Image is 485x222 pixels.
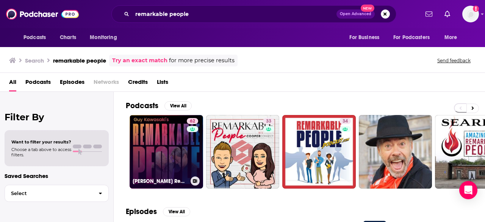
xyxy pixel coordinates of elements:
img: Podchaser - Follow, Share and Rate Podcasts [6,7,79,21]
h3: Search [25,57,44,64]
h2: Episodes [126,207,157,216]
button: open menu [84,30,127,45]
input: Search podcasts, credits, & more... [132,8,336,20]
a: 34 [339,118,351,124]
a: Show notifications dropdown [422,8,435,20]
button: Select [5,185,109,202]
div: Open Intercom Messenger [459,181,477,199]
a: Try an exact match [112,56,167,65]
span: More [444,32,457,43]
div: Search podcasts, credits, & more... [111,5,396,23]
a: Lists [157,76,168,91]
span: Choose a tab above to access filters. [11,147,71,157]
span: Podcasts [23,32,46,43]
h3: [PERSON_NAME] Remarkable People [133,178,188,184]
span: 62 [190,118,195,125]
span: Monitoring [90,32,117,43]
span: Logged in as megcassidy [462,6,479,22]
span: 33 [266,118,271,125]
button: Open AdvancedNew [336,9,375,19]
button: View All [163,207,190,216]
a: All [9,76,16,91]
a: 33 [263,118,274,124]
a: Podcasts [25,76,51,91]
a: 34 [282,115,356,189]
button: open menu [344,30,389,45]
a: Charts [55,30,81,45]
button: Show profile menu [462,6,479,22]
a: PodcastsView All [126,101,192,110]
a: Episodes [60,76,84,91]
a: 33 [206,115,280,189]
button: open menu [439,30,467,45]
span: New [361,5,374,12]
span: for more precise results [169,56,235,65]
span: Open Advanced [340,12,371,16]
button: Send feedback [435,57,473,64]
a: 62[PERSON_NAME] Remarkable People [130,115,203,189]
span: Select [5,191,92,196]
h3: remarkable people [53,57,106,64]
button: View All [164,101,192,110]
a: EpisodesView All [126,207,190,216]
h2: Podcasts [126,101,158,110]
img: User Profile [462,6,479,22]
h2: Filter By [5,112,109,123]
svg: Add a profile image [473,6,479,12]
a: 62 [187,118,198,124]
p: Saved Searches [5,172,109,179]
button: open menu [388,30,441,45]
span: For Podcasters [393,32,430,43]
button: open menu [18,30,56,45]
span: Want to filter your results? [11,139,71,145]
span: Charts [60,32,76,43]
a: Show notifications dropdown [441,8,453,20]
a: Credits [128,76,148,91]
span: 34 [343,118,348,125]
span: Networks [94,76,119,91]
span: For Business [349,32,379,43]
